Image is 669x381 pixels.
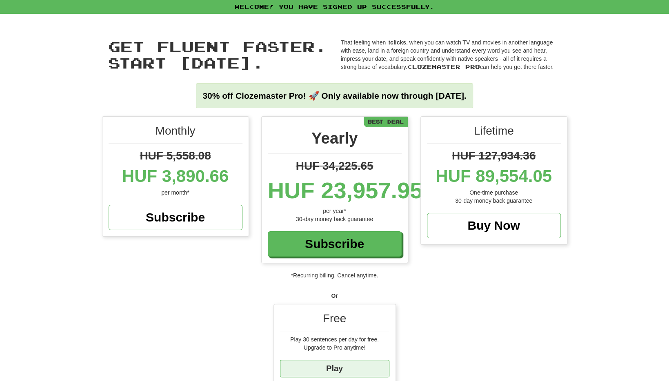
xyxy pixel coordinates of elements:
div: Best Deal [364,117,408,127]
div: 30-day money back guarantee [268,215,402,223]
p: That feeling when it , when you can watch TV and movies in another language with ease, land in a ... [341,38,561,71]
span: Get fluent faster. Start [DATE]. [108,38,327,71]
span: HUF 5,558.08 [140,149,211,162]
a: Buy Now [427,213,561,238]
span: HUF 34,225.65 [296,159,373,172]
div: Yearly [268,127,402,154]
span: Clozemaster Pro [407,63,480,70]
div: 30-day money back guarantee [427,197,561,205]
a: Subscribe [268,231,402,257]
div: Play 30 sentences per day for free. [280,335,389,343]
strong: 30% off Clozemaster Pro! 🚀 Only available now through [DATE]. [202,91,466,100]
span: HUF 127,934.36 [452,149,536,162]
div: HUF 89,554.05 [427,164,561,188]
strong: Or [331,292,338,299]
div: Monthly [109,123,242,144]
strong: clicks [390,39,406,46]
div: Free [280,310,389,331]
div: Upgrade to Pro anytime! [280,343,389,352]
div: per year* [268,207,402,215]
div: HUF 3,890.66 [109,164,242,188]
a: Play [280,360,389,377]
div: HUF 23,957.95 [268,174,402,207]
div: per month* [109,188,242,197]
a: Subscribe [109,205,242,230]
div: Lifetime [427,123,561,144]
div: One-time purchase [427,188,561,197]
